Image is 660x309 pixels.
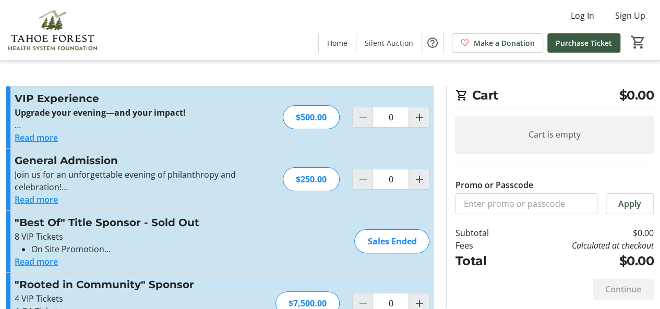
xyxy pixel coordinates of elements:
button: Cart [629,33,647,52]
button: Help [422,32,443,53]
button: Sign Up [607,7,654,24]
button: Read more [15,131,58,144]
h3: VIP Experience [15,91,243,106]
button: Increment by one [409,169,429,189]
input: General Admission Quantity [373,169,409,190]
input: Enter promo or passcode [455,193,597,214]
h3: "Best Of" Title Sponsor - Sold Out [15,215,243,230]
td: Total [455,252,512,270]
span: Apply [618,197,641,210]
td: Calculated at checkout [513,239,654,252]
button: Read more [15,255,58,268]
span: Silent Auction [365,38,413,48]
a: Make a Donation [452,33,543,53]
button: Read more [15,193,58,206]
h3: "Rooted in Community" Sponsor [15,277,243,292]
a: Purchase Ticket [547,33,620,53]
span: $0.00 [619,86,654,105]
a: Silent Auction [356,33,422,53]
span: Log In [571,9,594,22]
span: Purchase Ticket [556,38,612,48]
td: $0.00 [513,227,654,239]
div: Cart is empty [455,116,654,153]
div: $250.00 [283,167,340,191]
button: Log In [562,7,603,24]
button: Increment by one [409,107,429,127]
button: Apply [606,193,654,214]
td: Subtotal [455,227,512,239]
h3: General Admission [15,153,243,168]
li: On Site Promotion [31,243,243,255]
p: 4 VIP Tickets [15,292,243,305]
div: $500.00 [283,105,340,129]
input: VIP Experience Quantity [373,107,409,128]
span: Sign Up [615,9,645,22]
td: $0.00 [513,252,654,270]
label: Promo or Passcode [455,179,533,191]
td: Fees [455,239,512,252]
p: Join us for an unforgettable evening of philanthropy and celebration! [15,168,243,193]
div: Sales Ended [354,229,429,253]
a: Home [319,33,356,53]
h2: Cart [455,86,654,107]
p: 8 VIP Tickets [15,230,243,243]
img: Tahoe Forest Health System Foundation's Logo [6,4,99,56]
span: Make a Donation [474,38,535,48]
strong: Upgrade your evening—and your impact! [15,107,186,118]
span: Home [327,38,347,48]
